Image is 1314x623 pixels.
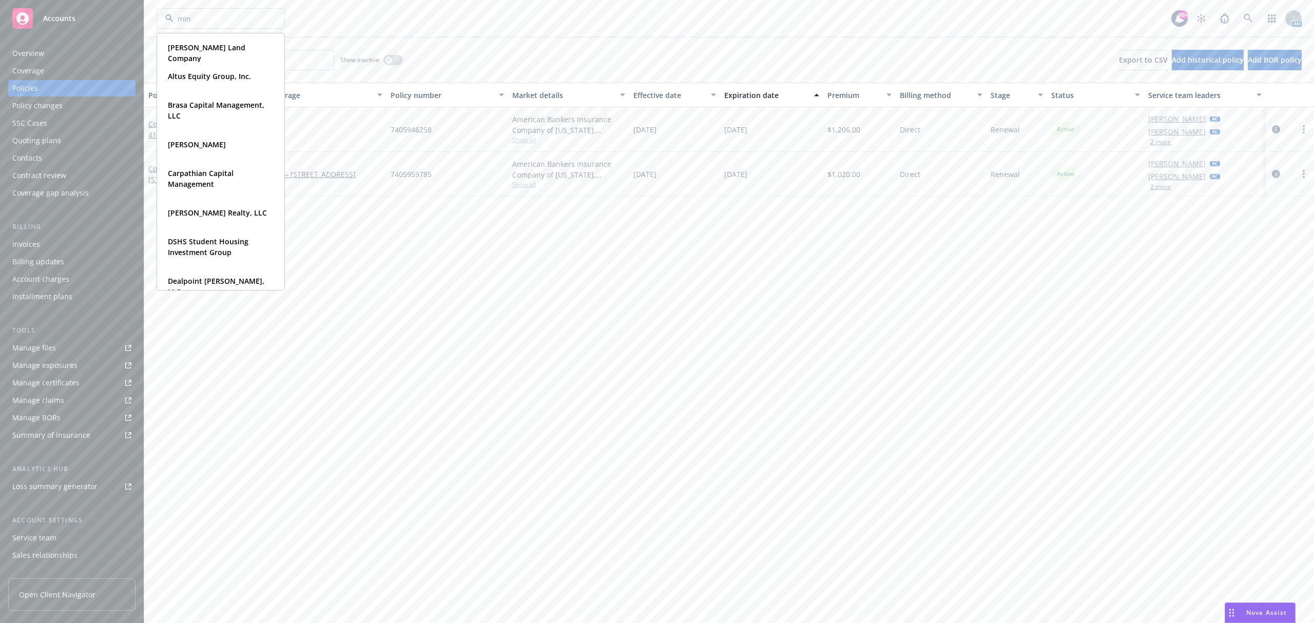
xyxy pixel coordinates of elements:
[12,185,89,201] div: Coverage gap analysis
[633,124,656,135] span: [DATE]
[8,564,136,581] a: Related accounts
[8,427,136,443] a: Summary of insurance
[168,71,251,81] strong: Altus Equity Group, Inc.
[1047,83,1144,107] button: Status
[12,288,72,305] div: Installment plans
[1246,608,1287,617] span: Nova Assist
[827,124,860,135] span: $1,206.00
[148,164,214,184] a: Commercial Flood
[8,254,136,270] a: Billing updates
[8,271,136,287] a: Account charges
[1055,125,1076,134] span: Active
[1148,158,1206,169] a: [PERSON_NAME]
[168,43,245,63] strong: [PERSON_NAME] Land Company
[1238,8,1259,29] a: Search
[1150,184,1171,190] button: 2 more
[387,83,508,107] button: Policy number
[512,90,614,101] div: Market details
[8,515,136,525] div: Account settings
[8,80,136,96] a: Policies
[12,547,78,563] div: Sales relationships
[168,140,226,149] strong: [PERSON_NAME]
[8,185,136,201] a: Coverage gap analysis
[12,132,61,149] div: Quoting plans
[1298,168,1310,180] a: more
[12,115,47,131] div: SSC Cases
[1262,8,1282,29] a: Switch app
[1148,90,1250,101] div: Service team leaders
[8,45,136,62] a: Overview
[720,83,823,107] button: Expiration date
[1150,139,1171,145] button: 2 more
[1148,126,1206,137] a: [PERSON_NAME]
[1144,83,1265,107] button: Service team leaders
[12,271,69,287] div: Account charges
[987,83,1047,107] button: Stage
[724,169,747,180] span: [DATE]
[823,83,896,107] button: Premium
[168,168,234,189] strong: Carpathian Capital Management
[991,169,1020,180] span: Renewal
[168,237,248,257] strong: DSHS Student Housing Investment Group
[900,90,971,101] div: Billing method
[12,392,64,408] div: Manage claims
[1119,50,1168,70] button: Export to CSV
[991,90,1032,101] div: Stage
[148,90,220,101] div: Policy details
[12,167,66,184] div: Contract review
[12,375,80,391] div: Manage certificates
[12,45,44,62] div: Overview
[8,547,136,563] a: Sales relationships
[1148,113,1206,124] a: [PERSON_NAME]
[239,90,371,101] div: Lines of coverage
[12,98,63,114] div: Policy changes
[8,325,136,336] div: Tools
[12,80,38,96] div: Policies
[391,169,432,180] span: 7405959785
[512,180,625,189] span: Show all
[896,83,987,107] button: Billing method
[8,98,136,114] a: Policy changes
[1214,8,1235,29] a: Report a Bug
[144,83,235,107] button: Policy details
[1119,55,1168,65] span: Export to CSV
[12,410,61,426] div: Manage BORs
[827,90,881,101] div: Premium
[1051,90,1129,101] div: Status
[8,4,136,33] a: Accounts
[8,375,136,391] a: Manage certificates
[19,589,95,600] span: Open Client Navigator
[8,410,136,426] a: Manage BORs
[724,90,808,101] div: Expiration date
[8,464,136,474] div: Analytics hub
[633,90,705,101] div: Effective date
[1055,169,1076,179] span: Active
[235,83,387,107] button: Lines of coverage
[1225,603,1238,622] div: Drag to move
[8,340,136,356] a: Manage files
[12,340,56,356] div: Manage files
[12,427,90,443] div: Summary of insurance
[8,150,136,166] a: Contacts
[8,236,136,252] a: Invoices
[512,114,625,135] div: American Bankers Insurance Company of [US_STATE], Assurant
[148,119,212,140] a: Commercial Flood
[239,169,382,180] a: Flood - Flood – [STREET_ADDRESS]
[1148,171,1206,182] a: [PERSON_NAME]
[168,276,264,297] strong: Dealpoint [PERSON_NAME], LLC
[43,14,75,23] span: Accounts
[629,83,720,107] button: Effective date
[8,288,136,305] a: Installment plans
[340,55,379,64] span: Show inactive
[508,83,629,107] button: Market details
[8,478,136,495] a: Loss summary generator
[12,150,42,166] div: Contacts
[1178,10,1188,20] div: 99+
[12,530,56,546] div: Service team
[1191,8,1211,29] a: Stop snowing
[12,236,40,252] div: Invoices
[8,392,136,408] a: Manage claims
[512,159,625,180] div: American Bankers Insurance Company of [US_STATE], Assurant
[991,124,1020,135] span: Renewal
[12,357,78,374] div: Manage exposures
